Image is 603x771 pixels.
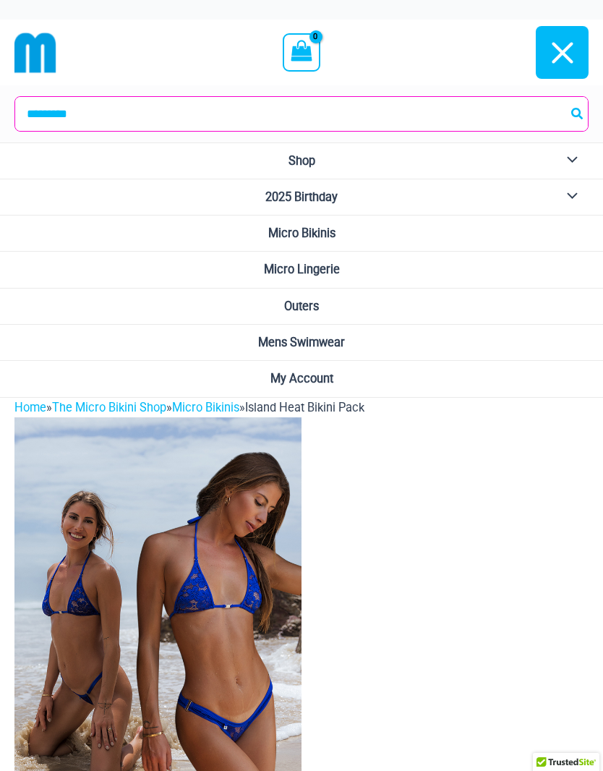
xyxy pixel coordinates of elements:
[284,299,319,313] span: Outers
[268,226,335,240] span: Micro Bikinis
[264,263,340,276] span: Micro Lingerie
[270,372,333,385] span: My Account
[172,401,239,414] a: Micro Bikinis
[52,401,166,414] a: The Micro Bikini Shop
[288,154,315,168] span: Shop
[14,401,364,414] span: » » »
[258,336,345,349] span: Mens Swimwear
[265,190,338,204] span: 2025 Birthday
[14,401,46,414] a: Home
[283,33,320,71] a: View Shopping Cart, empty
[568,97,587,131] button: Search
[14,32,56,74] img: cropped mm emblem
[245,401,364,414] span: Island Heat Bikini Pack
